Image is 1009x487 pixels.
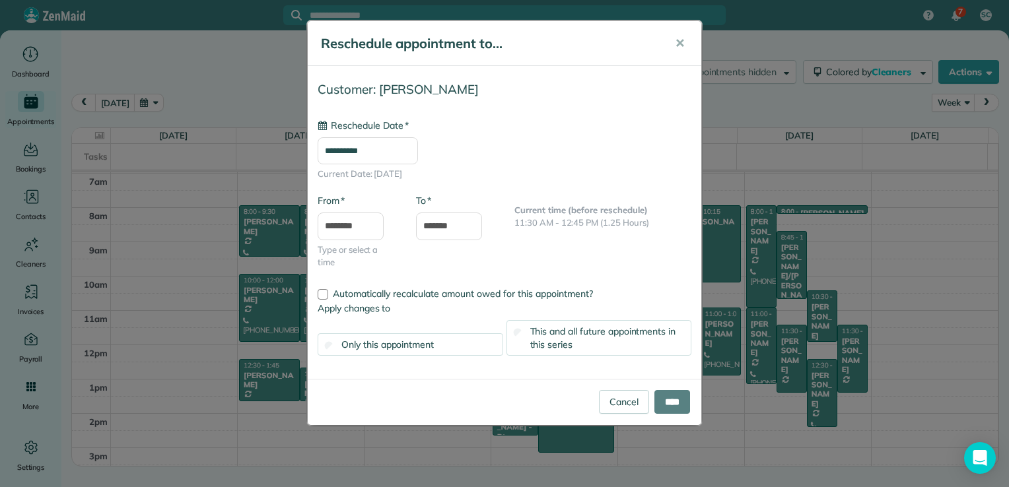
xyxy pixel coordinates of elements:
input: This and all future appointments in this series [513,328,522,337]
a: Cancel [599,390,649,414]
b: Current time (before reschedule) [514,205,648,215]
span: This and all future appointments in this series [530,325,676,350]
label: To [416,194,431,207]
div: Open Intercom Messenger [964,442,996,474]
label: From [318,194,345,207]
input: Only this appointment [325,341,333,350]
span: Only this appointment [341,339,434,350]
p: 11:30 AM - 12:45 PM (1.25 Hours) [514,216,691,230]
label: Apply changes to [318,302,691,315]
h5: Reschedule appointment to... [321,34,656,53]
span: ✕ [675,36,685,51]
label: Reschedule Date [318,119,409,132]
span: Current Date: [DATE] [318,168,691,181]
span: Automatically recalculate amount owed for this appointment? [333,288,593,300]
span: Type or select a time [318,243,396,269]
h4: Customer: [PERSON_NAME] [318,82,691,96]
